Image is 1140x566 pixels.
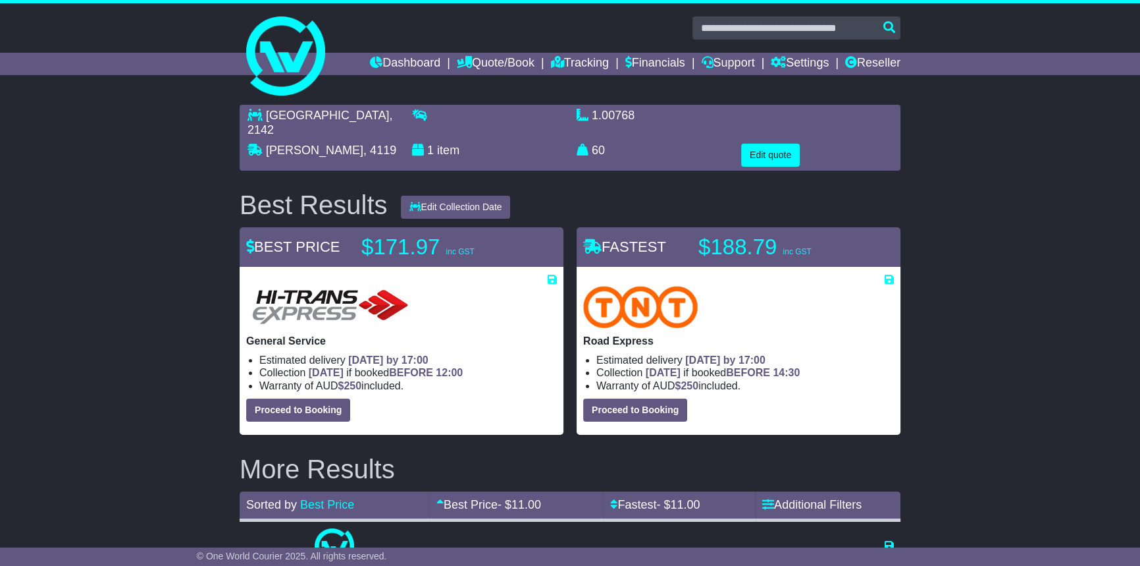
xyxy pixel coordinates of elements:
button: Proceed to Booking [246,399,350,422]
span: [GEOGRAPHIC_DATA] [266,109,389,122]
p: Road Express [583,335,894,347]
span: [DATE] by 17:00 [685,354,765,366]
span: if booked [646,367,800,378]
a: Best Price- $11.00 [436,498,541,511]
span: 250 [681,380,698,391]
li: Warranty of AUD included. [259,380,557,392]
span: BEST PRICE [246,239,340,255]
button: Proceed to Booking [583,399,687,422]
span: - $ [498,498,541,511]
span: 11.00 [670,498,700,511]
span: FASTEST [583,239,666,255]
span: , 2142 [247,109,392,136]
span: [DATE] [646,367,681,378]
a: Support [701,53,754,75]
span: © One World Courier 2025. All rights reserved. [197,551,387,561]
img: HiTrans: General Service [246,286,415,328]
li: Estimated delivery [259,354,557,366]
span: 1.00768 [592,109,635,122]
a: Dashboard [370,53,440,75]
a: Settings [771,53,829,75]
a: Financials [625,53,685,75]
span: [DATE] by 17:00 [348,354,428,366]
li: Collection [259,366,557,379]
span: [DATE] [309,367,344,378]
a: Quote/Book [457,53,534,75]
span: 11.00 [511,498,541,511]
p: $171.97 [361,234,526,260]
span: 14:30 [773,367,800,378]
div: Best Results [233,190,394,219]
h2: More Results [240,455,900,484]
li: Collection [596,366,894,379]
span: 60 [592,144,605,157]
span: $ [338,380,361,391]
li: Estimated delivery [596,354,894,366]
span: - $ [656,498,700,511]
span: , 4119 [363,144,396,157]
span: [PERSON_NAME] [266,144,363,157]
span: BEFORE [389,367,433,378]
button: Edit Collection Date [401,196,511,219]
a: Fastest- $11.00 [610,498,700,511]
span: 12:00 [436,367,463,378]
img: TNT Domestic: Road Express [583,286,698,328]
p: $188.79 [698,234,863,260]
a: Best Price [300,498,354,511]
span: inc GST [446,247,474,256]
span: BEFORE [726,367,770,378]
span: if booked [309,367,463,378]
span: Sorted by [246,498,297,511]
span: item [437,144,459,157]
span: inc GST [783,247,811,256]
span: $ [675,380,698,391]
a: Reseller [845,53,900,75]
a: Tracking [551,53,609,75]
li: Warranty of AUD included. [596,380,894,392]
span: 1 [427,144,434,157]
p: General Service [246,335,557,347]
button: Edit quote [741,144,800,167]
a: Additional Filters [762,498,862,511]
span: 250 [344,380,361,391]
